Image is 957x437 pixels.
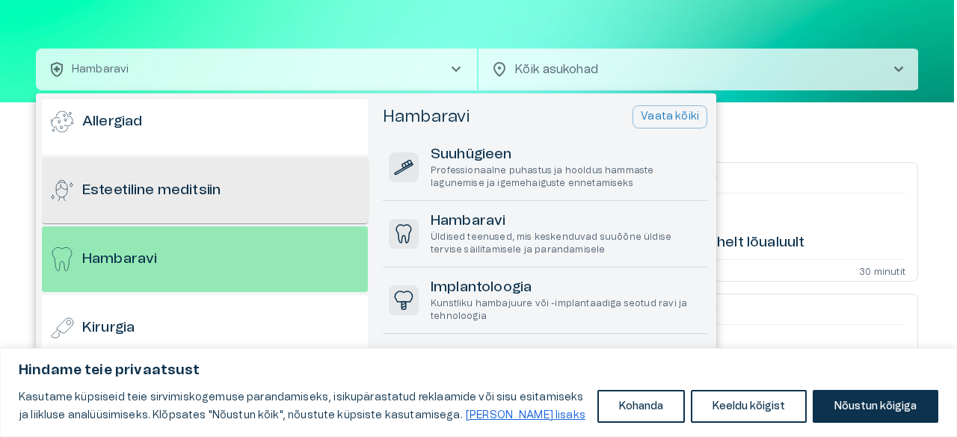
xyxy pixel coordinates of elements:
button: Nõustun kõigiga [813,390,938,423]
p: Kunstliku hambajuure või -implantaadiga seotud ravi ja tehnoloogia [431,297,701,323]
h6: Hambaravi [82,250,157,270]
h6: Suuhügieen [431,145,701,165]
h6: Allergiad [82,112,142,132]
p: Üldised teenused, mis keskenduvad suuõõne üldise tervise säilitamisele ja parandamisele [431,231,701,256]
button: Kohanda [597,390,685,423]
span: Help [76,12,99,24]
h6: Hambaravi [431,211,701,232]
p: Kasutame küpsiseid teie sirvimiskogemuse parandamiseks, isikupärastatud reklaamide või sisu esita... [19,388,586,424]
h6: Kirurgia [82,318,135,338]
button: Vaata kõiki [633,105,707,128]
h6: Esteetiline meditsiin [82,181,221,201]
button: Keeldu kõigist [691,390,807,423]
p: Professionaalne puhastus ja hooldus hammaste lagunemise ja igemehaiguste ennetamiseks [431,164,701,190]
p: Vaata kõiki [641,109,699,125]
h5: Hambaravi [383,106,470,128]
a: Loe lisaks [465,409,586,421]
h6: Implantoloogia [431,278,701,298]
h6: Suukirurgia [431,344,701,365]
p: Hindame teie privaatsust [19,362,938,379]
